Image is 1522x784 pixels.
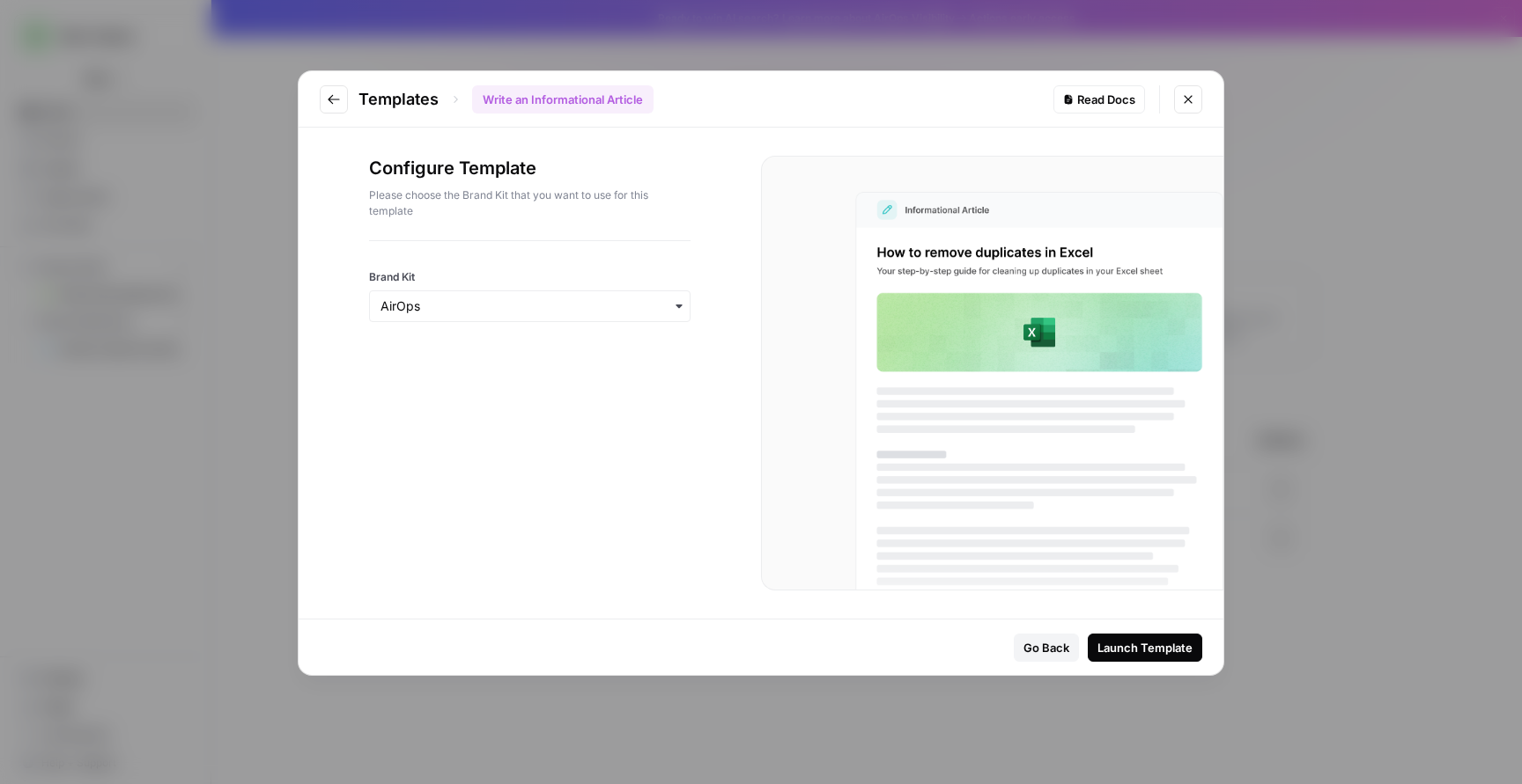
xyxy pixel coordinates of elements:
div: Read Docs [1063,91,1135,108]
p: Please choose the Brand Kit that you want to use for this template [369,187,691,219]
div: Templates [358,85,654,114]
div: Write an Informational Article [472,85,654,114]
a: Read Docs [1053,85,1145,114]
label: Brand Kit [369,269,691,285]
button: Launch Template [1088,634,1202,662]
button: Go to previous step [320,85,348,114]
button: Close modal [1174,85,1202,114]
button: Go Back [1014,634,1079,662]
div: Configure Template [369,156,691,240]
input: AirOps [380,297,679,315]
div: Launch Template [1097,639,1193,656]
div: Go Back [1023,639,1069,656]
